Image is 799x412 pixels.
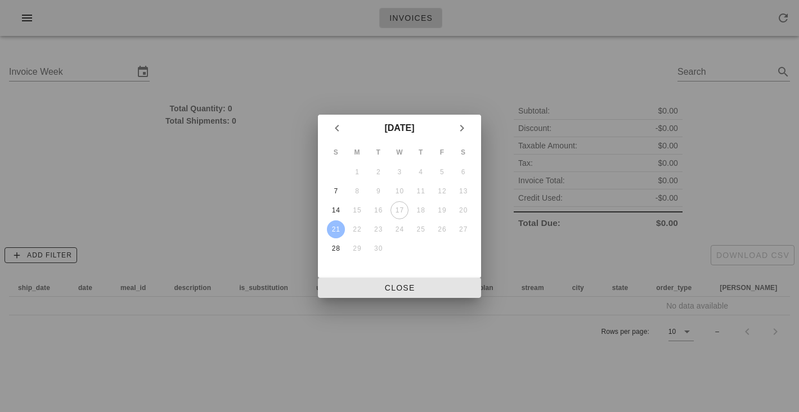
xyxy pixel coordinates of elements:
[327,245,345,252] div: 28
[327,182,345,200] button: 7
[327,187,345,195] div: 7
[327,283,472,292] span: Close
[327,201,345,219] button: 14
[380,117,419,139] button: [DATE]
[327,206,345,214] div: 14
[327,239,345,257] button: 28
[432,143,452,162] th: F
[411,143,431,162] th: T
[368,143,388,162] th: T
[453,143,473,162] th: S
[327,220,345,238] button: 21
[389,143,410,162] th: W
[318,278,481,298] button: Close
[327,118,347,138] button: Previous month
[327,225,345,233] div: 21
[326,143,346,162] th: S
[347,143,367,162] th: M
[452,118,472,138] button: Next month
